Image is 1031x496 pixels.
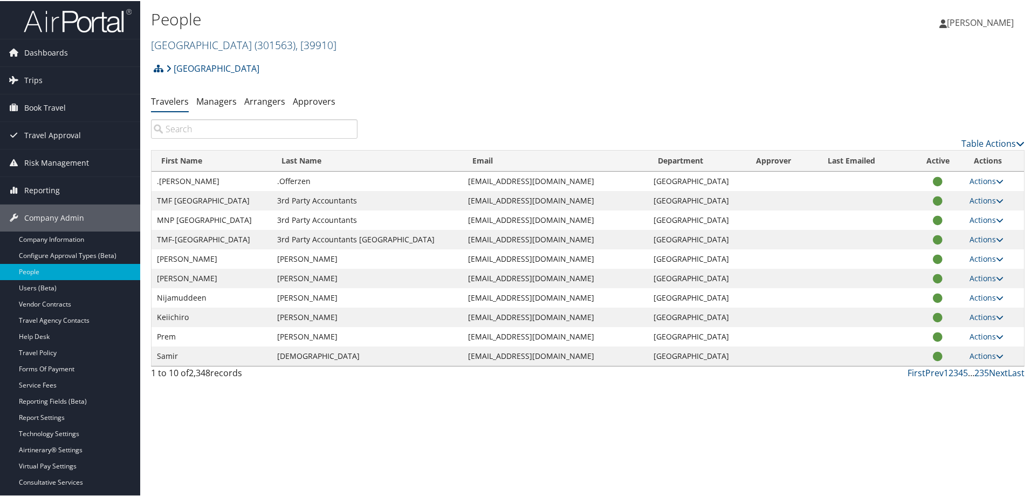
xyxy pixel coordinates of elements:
[24,93,66,120] span: Book Travel
[272,171,463,190] td: .Offerzen
[964,150,1024,171] th: Actions
[24,176,60,203] span: Reporting
[970,350,1003,360] a: Actions
[152,307,272,326] td: Keiichiro
[255,37,295,51] span: ( 301563 )
[151,118,358,138] input: Search
[970,175,1003,185] a: Actions
[989,366,1008,378] a: Next
[24,66,43,93] span: Trips
[293,94,335,106] a: Approvers
[24,121,81,148] span: Travel Approval
[152,268,272,287] td: [PERSON_NAME]
[970,330,1003,341] a: Actions
[463,209,648,229] td: [EMAIL_ADDRESS][DOMAIN_NAME]
[151,7,733,30] h1: People
[818,150,912,171] th: Last Emailed: activate to sort column ascending
[648,248,746,268] td: [GEOGRAPHIC_DATA]
[970,272,1003,282] a: Actions
[947,16,1014,28] span: [PERSON_NAME]
[970,291,1003,302] a: Actions
[272,307,463,326] td: [PERSON_NAME]
[463,307,648,326] td: [EMAIL_ADDRESS][DOMAIN_NAME]
[463,345,648,365] td: [EMAIL_ADDRESS][DOMAIN_NAME]
[746,150,818,171] th: Approver
[24,203,84,230] span: Company Admin
[648,287,746,307] td: [GEOGRAPHIC_DATA]
[152,248,272,268] td: [PERSON_NAME]
[648,326,746,345] td: [GEOGRAPHIC_DATA]
[151,365,358,384] div: 1 to 10 of records
[970,311,1003,321] a: Actions
[939,5,1025,38] a: [PERSON_NAME]
[272,209,463,229] td: 3rd Party Accountants
[152,171,272,190] td: .[PERSON_NAME]
[963,366,968,378] a: 5
[648,190,746,209] td: [GEOGRAPHIC_DATA]
[948,366,953,378] a: 2
[272,150,463,171] th: Last Name: activate to sort column descending
[166,57,259,78] a: [GEOGRAPHIC_DATA]
[925,366,944,378] a: Prev
[968,366,974,378] span: …
[272,190,463,209] td: 3rd Party Accountants
[648,229,746,248] td: [GEOGRAPHIC_DATA]
[974,366,989,378] a: 235
[272,345,463,365] td: [DEMOGRAPHIC_DATA]
[648,209,746,229] td: [GEOGRAPHIC_DATA]
[151,37,336,51] a: [GEOGRAPHIC_DATA]
[244,94,285,106] a: Arrangers
[272,229,463,248] td: 3rd Party Accountants [GEOGRAPHIC_DATA]
[912,150,964,171] th: Active: activate to sort column ascending
[1008,366,1025,378] a: Last
[272,248,463,268] td: [PERSON_NAME]
[953,366,958,378] a: 3
[648,268,746,287] td: [GEOGRAPHIC_DATA]
[463,287,648,307] td: [EMAIL_ADDRESS][DOMAIN_NAME]
[151,94,189,106] a: Travelers
[152,326,272,345] td: Prem
[970,233,1003,243] a: Actions
[189,366,210,378] span: 2,348
[463,268,648,287] td: [EMAIL_ADDRESS][DOMAIN_NAME]
[648,150,746,171] th: Department: activate to sort column ascending
[272,287,463,307] td: [PERSON_NAME]
[24,7,132,32] img: airportal-logo.png
[295,37,336,51] span: , [ 39910 ]
[944,366,948,378] a: 1
[152,190,272,209] td: TMF [GEOGRAPHIC_DATA]
[272,268,463,287] td: [PERSON_NAME]
[24,38,68,65] span: Dashboards
[152,150,272,171] th: First Name: activate to sort column ascending
[961,137,1025,148] a: Table Actions
[648,345,746,365] td: [GEOGRAPHIC_DATA]
[970,214,1003,224] a: Actions
[958,366,963,378] a: 4
[463,171,648,190] td: [EMAIL_ADDRESS][DOMAIN_NAME]
[970,253,1003,263] a: Actions
[152,229,272,248] td: TMF-[GEOGRAPHIC_DATA]
[152,287,272,307] td: Nijamuddeen
[24,148,89,175] span: Risk Management
[272,326,463,345] td: [PERSON_NAME]
[463,229,648,248] td: [EMAIL_ADDRESS][DOMAIN_NAME]
[463,326,648,345] td: [EMAIL_ADDRESS][DOMAIN_NAME]
[463,190,648,209] td: [EMAIL_ADDRESS][DOMAIN_NAME]
[463,248,648,268] td: [EMAIL_ADDRESS][DOMAIN_NAME]
[152,209,272,229] td: MNP [GEOGRAPHIC_DATA]
[908,366,925,378] a: First
[152,345,272,365] td: Samir
[463,150,648,171] th: Email: activate to sort column ascending
[648,307,746,326] td: [GEOGRAPHIC_DATA]
[648,171,746,190] td: [GEOGRAPHIC_DATA]
[196,94,237,106] a: Managers
[970,194,1003,205] a: Actions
